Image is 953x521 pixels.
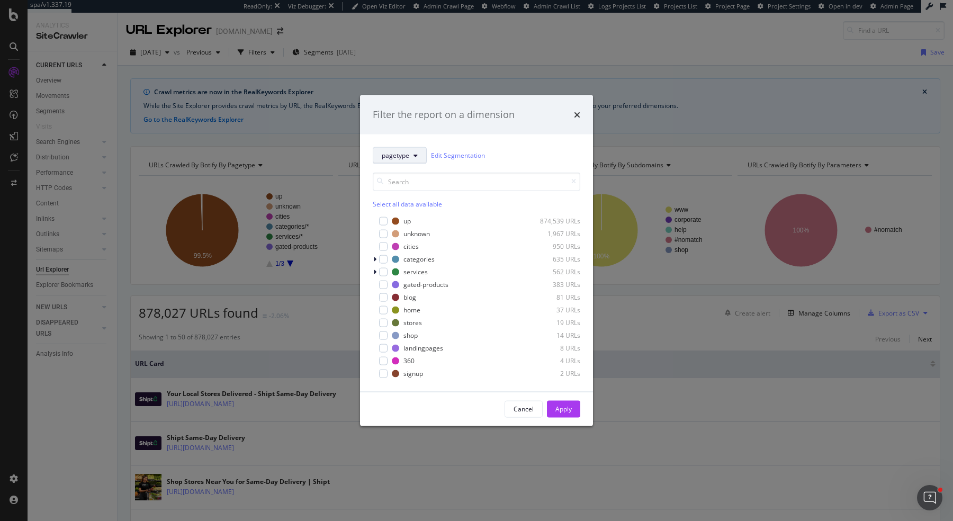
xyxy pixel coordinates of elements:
[403,318,422,327] div: stores
[403,331,418,340] div: shop
[373,147,427,164] button: pagetype
[403,229,430,238] div: unknown
[360,95,593,426] div: modal
[528,356,580,365] div: 4 URLs
[528,344,580,353] div: 8 URLs
[528,229,580,238] div: 1,967 URLs
[373,108,515,122] div: Filter the report on a dimension
[528,293,580,302] div: 81 URLs
[403,369,423,378] div: signup
[528,267,580,276] div: 562 URLs
[528,242,580,251] div: 950 URLs
[547,400,580,417] button: Apply
[528,255,580,264] div: 635 URLs
[403,242,419,251] div: cities
[403,255,435,264] div: categories
[431,150,485,161] a: Edit Segmentation
[528,280,580,289] div: 383 URLs
[505,400,543,417] button: Cancel
[555,405,572,414] div: Apply
[373,172,580,191] input: Search
[528,306,580,315] div: 37 URLs
[373,199,580,208] div: Select all data available
[403,280,448,289] div: gated-products
[403,356,415,365] div: 360
[528,369,580,378] div: 2 URLs
[528,331,580,340] div: 14 URLs
[403,217,411,226] div: up
[403,344,443,353] div: landingpages
[382,151,409,160] span: pagetype
[574,108,580,122] div: times
[528,318,580,327] div: 19 URLs
[403,267,428,276] div: services
[528,217,580,226] div: 874,539 URLs
[403,306,420,315] div: home
[917,485,942,510] iframe: Intercom live chat
[514,405,534,414] div: Cancel
[403,293,416,302] div: blog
